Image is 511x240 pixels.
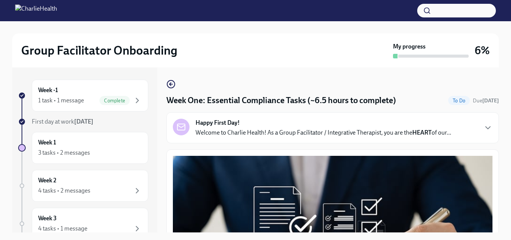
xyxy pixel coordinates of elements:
span: Complete [99,98,130,104]
img: CharlieHealth [15,5,57,17]
strong: HEART [412,129,432,136]
span: To Do [448,98,470,104]
h4: Week One: Essential Compliance Tasks (~6.5 hours to complete) [166,95,396,106]
h2: Group Facilitator Onboarding [21,43,177,58]
strong: [DATE] [482,97,499,104]
h6: Week 3 [38,214,57,223]
strong: [DATE] [74,118,93,125]
strong: Happy First Day! [196,119,240,127]
a: First day at work[DATE] [18,118,148,126]
h3: 6% [475,44,490,57]
a: Week 13 tasks • 2 messages [18,132,148,164]
span: Due [473,97,499,104]
span: September 29th, 2025 10:00 [473,97,499,104]
div: 4 tasks • 1 message [38,224,87,233]
h6: Week -1 [38,86,58,94]
div: 3 tasks • 2 messages [38,149,90,157]
h6: Week 2 [38,176,56,185]
a: Week 24 tasks • 2 messages [18,170,148,202]
div: 4 tasks • 2 messages [38,187,90,195]
a: Week 34 tasks • 1 message [18,208,148,240]
a: Week -11 task • 1 messageComplete [18,80,148,111]
h6: Week 1 [38,138,56,147]
strong: My progress [393,42,426,51]
span: First day at work [32,118,93,125]
div: 1 task • 1 message [38,96,84,105]
p: Welcome to Charlie Health! As a Group Facilitator / Integrative Therapist, you are the of our... [196,129,451,137]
